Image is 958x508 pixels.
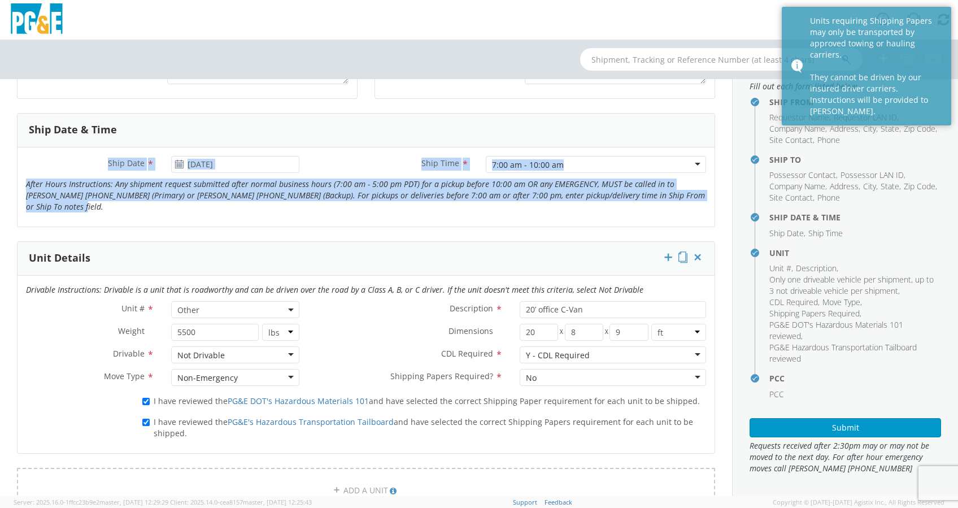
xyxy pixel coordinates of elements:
h3: Unit Details [29,253,90,264]
div: Non-Emergency [177,372,238,384]
span: Possessor Contact [769,170,836,180]
span: Unit # [769,263,791,273]
h4: Ship To [769,155,941,164]
span: Company Name [769,123,825,134]
h4: PCC [769,374,941,383]
span: CDL Required [441,348,493,359]
span: Possessor LAN ID [841,170,904,180]
li: , [881,181,901,192]
span: Ship Time [421,158,459,168]
input: Width [565,324,603,341]
li: , [769,319,938,342]
span: City [863,181,876,192]
input: Shipment, Tracking or Reference Number (at least 4 chars) [580,48,863,71]
span: Shipping Papers Required? [390,371,493,381]
li: , [769,192,815,203]
span: State [881,181,899,192]
img: pge-logo-06675f144f4cfa6a6814.png [8,3,65,37]
span: State [881,123,899,134]
input: I have reviewed thePG&E's Hazardous Transportation Tailboardand have selected the correct Shippin... [142,419,150,426]
span: Only one driveable vehicle per shipment, up to 3 not driveable vehicle per shipment [769,274,934,296]
li: , [769,112,831,123]
li: , [841,170,905,181]
span: Site Contact [769,134,813,145]
input: Height [609,324,648,341]
span: Move Type [104,371,145,381]
li: , [769,123,827,134]
h3: Ship Date & Time [29,124,117,136]
span: CDL Required [769,297,818,307]
li: , [769,274,938,297]
span: master, [DATE] 12:25:43 [243,498,312,506]
h4: Unit [769,249,941,257]
a: PG&E's Hazardous Transportation Tailboard [228,416,394,427]
li: , [769,308,861,319]
span: Shipping Papers Required [769,308,860,319]
input: Length [520,324,558,341]
div: Not Drivable [177,350,225,361]
span: Ship Date [108,158,145,168]
div: No [526,372,537,384]
span: X [603,324,609,341]
div: Units requiring Shipping Papers may only be transported by approved towing or hauling carriers. T... [810,15,943,117]
span: Ship Date [769,228,804,238]
span: Move Type [822,297,860,307]
h4: Ship Date & Time [769,213,941,222]
li: , [863,181,878,192]
span: Dimensions [448,325,493,336]
span: Phone [817,192,840,203]
a: Support [513,498,537,506]
span: Zip Code [904,181,935,192]
li: , [904,181,937,192]
span: Zip Code [904,123,935,134]
span: Other [177,305,293,315]
span: Site Contact [769,192,813,203]
li: , [769,263,793,274]
span: Client: 2025.14.0-cea8157 [170,498,312,506]
span: Ship Time [808,228,843,238]
li: , [822,297,862,308]
a: PG&E DOT's Hazardous Materials 101 [228,396,369,406]
span: master, [DATE] 12:29:29 [99,498,168,506]
span: Unit # [121,303,145,314]
li: , [796,263,838,274]
span: Server: 2025.16.0-1ffcc23b9e2 [14,498,168,506]
i: After Hours Instructions: Any shipment request submitted after normal business hours (7:00 am - 5... [26,179,705,212]
li: , [769,181,827,192]
i: Drivable Instructions: Drivable is a unit that is roadworthy and can be driven over the road by a... [26,284,643,295]
span: Other [171,301,299,318]
span: Requests received after 2:30pm may or may not be moved to the next day. For after hour emergency ... [750,440,941,474]
li: , [769,170,838,181]
span: Requestor Name [769,112,829,123]
li: , [769,228,805,239]
div: 7:00 am - 10:00 am [492,159,564,171]
li: , [830,181,860,192]
h4: Ship From [769,98,941,106]
span: PG&E DOT's Hazardous Materials 101 reviewed [769,319,903,341]
span: Address [830,123,859,134]
div: Y - CDL Required [526,350,590,361]
span: Address [830,181,859,192]
span: X [558,324,564,341]
span: PG&E Hazardous Transportation Tailboard reviewed [769,342,917,364]
a: Feedback [545,498,572,506]
span: Fill out each form listed below [750,81,941,92]
button: Submit [750,418,941,437]
span: Weight [118,325,145,336]
li: , [769,297,820,308]
span: PCC [769,389,784,400]
span: I have reviewed the and have selected the correct Shipping Papers requirement for each unit to be... [154,416,693,438]
li: , [769,134,815,146]
span: Description [450,303,493,314]
span: I have reviewed the and have selected the correct Shipping Paper requirement for each unit to be ... [154,396,700,406]
span: Phone [817,134,840,145]
span: Description [796,263,837,273]
input: I have reviewed thePG&E DOT's Hazardous Materials 101and have selected the correct Shipping Paper... [142,398,150,405]
span: City [863,123,876,134]
span: Drivable [113,348,145,359]
span: Copyright © [DATE]-[DATE] Agistix Inc., All Rights Reserved [773,498,944,507]
span: Company Name [769,181,825,192]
